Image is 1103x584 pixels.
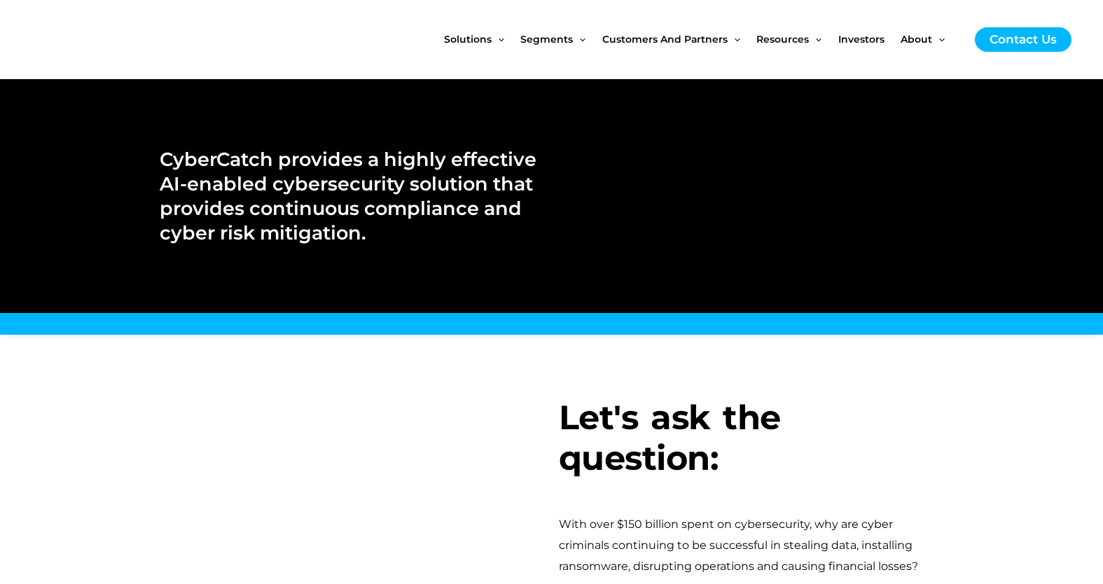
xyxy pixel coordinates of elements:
[901,10,932,69] span: About
[602,10,728,69] span: Customers and Partners
[492,10,504,69] span: Menu Toggle
[573,10,585,69] span: Menu Toggle
[160,147,537,245] h2: CyberCatch provides a highly effective AI-enabled cybersecurity solution that provides continuous...
[809,10,821,69] span: Menu Toggle
[975,27,1071,52] a: Contact Us
[559,398,944,478] h3: Let's ask the question:
[838,10,901,69] a: Investors
[25,11,193,69] img: CyberCatch
[728,10,740,69] span: Menu Toggle
[756,10,809,69] span: Resources
[932,10,945,69] span: Menu Toggle
[444,10,492,69] span: Solutions
[520,10,573,69] span: Segments
[559,514,944,578] div: With over $150 billion spent on cybersecurity, why are cyber criminals continuing to be successfu...
[838,10,885,69] span: Investors
[444,10,961,69] nav: Site Navigation: New Main Menu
